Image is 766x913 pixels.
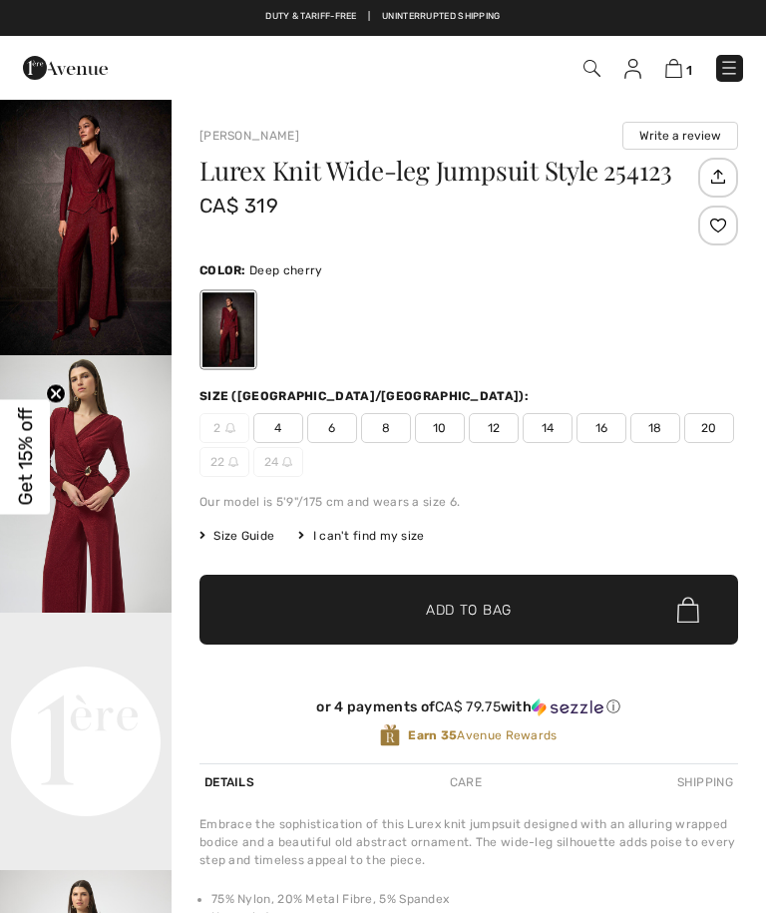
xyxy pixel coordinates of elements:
[228,457,238,467] img: ring-m.svg
[665,58,692,79] a: 1
[719,58,739,78] img: Menu
[14,408,37,506] span: Get 15% off
[199,698,738,716] div: or 4 payments of with
[23,59,108,76] a: 1ère Avenue
[249,263,322,277] span: Deep cherry
[307,413,357,443] span: 6
[199,129,299,143] a: [PERSON_NAME]
[622,122,738,150] button: Write a review
[199,447,249,477] span: 22
[415,413,465,443] span: 10
[576,413,626,443] span: 16
[199,493,738,511] div: Our model is 5'9"/175 cm and wears a size 6.
[298,527,424,545] div: I can't find my size
[202,292,254,367] div: Deep cherry
[46,383,66,403] button: Close teaser
[253,447,303,477] span: 24
[211,890,738,908] li: 75% Nylon, 20% Metal Fibre, 5% Spandex
[686,63,692,78] span: 1
[665,59,682,78] img: Shopping Bag
[380,723,400,747] img: Avenue Rewards
[199,158,693,184] h1: Lurex Knit Wide-leg Jumpsuit Style 254123
[253,413,303,443] span: 4
[426,600,512,621] span: Add to Bag
[672,764,738,800] div: Shipping
[630,413,680,443] span: 18
[199,194,278,218] span: CA$ 319
[199,413,249,443] span: 2
[445,764,487,800] div: Care
[435,698,501,715] span: CA$ 79.75
[199,698,738,723] div: or 4 payments ofCA$ 79.75withSezzle Click to learn more about Sezzle
[684,413,734,443] span: 20
[408,728,457,742] strong: Earn 35
[624,59,641,79] img: My Info
[701,160,734,194] img: Share
[199,527,274,545] span: Size Guide
[225,423,235,433] img: ring-m.svg
[469,413,519,443] span: 12
[199,263,246,277] span: Color:
[677,597,699,623] img: Bag.svg
[361,413,411,443] span: 8
[199,764,259,800] div: Details
[199,575,738,645] button: Add to Bag
[282,457,292,467] img: ring-m.svg
[532,698,603,716] img: Sezzle
[408,726,557,744] span: Avenue Rewards
[199,387,533,405] div: Size ([GEOGRAPHIC_DATA]/[GEOGRAPHIC_DATA]):
[199,815,738,869] div: Embrace the sophistication of this Lurex knit jumpsuit designed with an alluring wrapped bodice a...
[583,60,600,77] img: Search
[23,48,108,88] img: 1ère Avenue
[523,413,573,443] span: 14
